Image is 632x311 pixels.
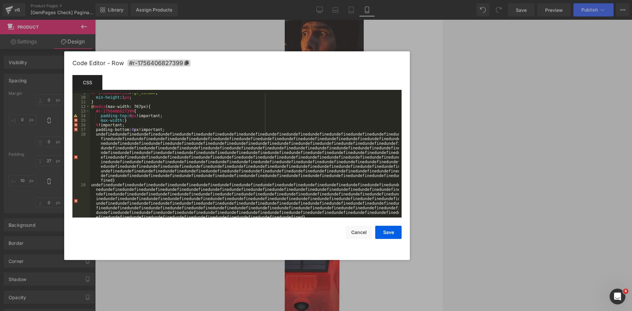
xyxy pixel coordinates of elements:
div: 16 [72,123,90,127]
div: 12 [72,104,90,109]
div: 18 [72,132,90,183]
span: 6 [623,289,628,294]
span: Click to copy [127,60,191,66]
div: 13 [72,109,90,114]
div: 10 [72,95,90,100]
div: 15 [72,118,90,123]
iframe: Intercom live chat [610,289,625,304]
button: Save [375,226,402,239]
div: 19 [72,183,90,220]
div: 14 [72,114,90,118]
button: Cancel [346,226,372,239]
div: CSS [72,75,102,90]
span: Code Editor - Row [72,60,124,66]
div: 11 [72,100,90,104]
div: 17 [72,127,90,132]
